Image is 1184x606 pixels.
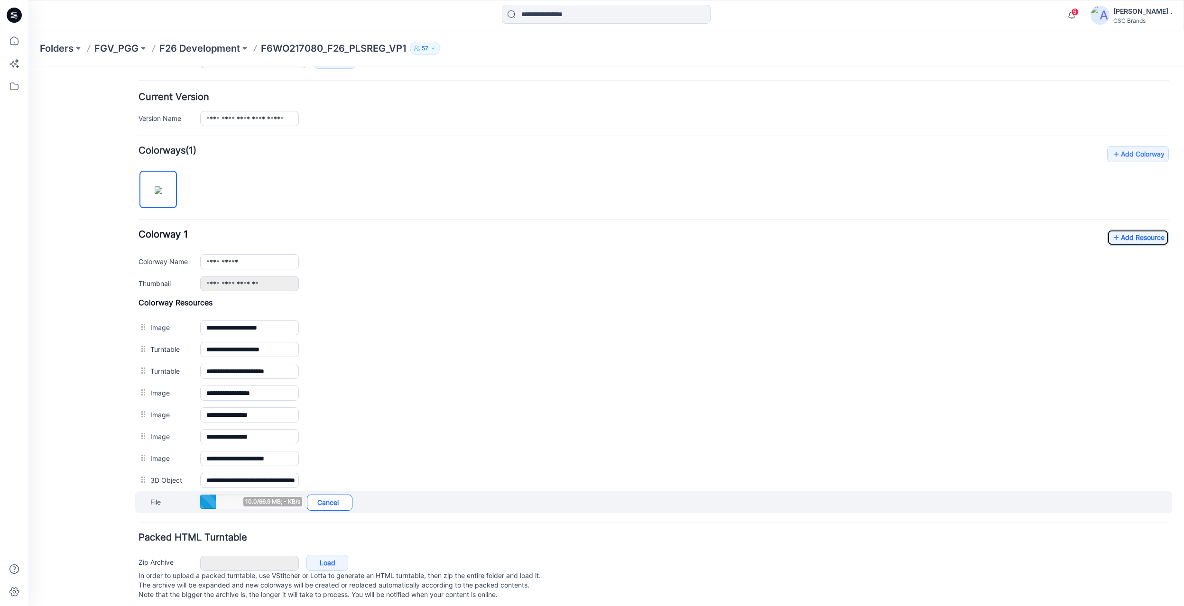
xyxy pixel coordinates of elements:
span: Colorway 1 [110,162,159,174]
span: 5 [1071,8,1079,16]
label: Image [122,365,162,375]
a: Add Colorway [1079,80,1140,96]
p: In order to upload a packed turntable, use VStitcher or Lotta to generate an HTML turntable, then... [110,505,1140,533]
a: F26 Development [159,42,240,55]
label: Thumbnail [110,211,162,222]
div: CSC Brands [1113,17,1172,24]
img: avatar [1091,6,1110,25]
label: Zip Archive [110,490,162,501]
span: (1) [157,78,168,90]
a: Add Resource [1079,163,1140,179]
label: Image [122,343,162,353]
label: Image [122,321,162,331]
label: Turntable [122,277,162,288]
img: eyJhbGciOiJIUzI1NiIsImtpZCI6IjAiLCJzbHQiOiJzZXMiLCJ0eXAiOiJKV1QifQ.eyJkYXRhIjp7InR5cGUiOiJzdG9yYW... [126,120,134,128]
div: [PERSON_NAME] . [1113,6,1172,17]
label: Colorway Name [110,190,162,200]
label: 3D Object [122,408,162,419]
span: 10.0/66.9 MB; - KB/s [215,431,274,440]
h4: Colorway Resources [110,231,1140,241]
iframe: edit-style [28,66,1184,606]
a: FGV_PGG [94,42,139,55]
label: File [122,430,162,441]
label: Turntable [122,299,162,310]
label: Image [122,386,162,397]
p: F6WO217080_F26_PLSREG_VP1 [261,42,406,55]
p: 57 [422,43,428,54]
label: Image [122,256,162,266]
button: 57 [410,42,440,55]
a: Cancel [278,428,324,444]
strong: Colorways [110,78,157,90]
a: Load [278,488,320,505]
a: Folders [40,42,74,55]
h4: Packed HTML Turntable [110,467,1140,476]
